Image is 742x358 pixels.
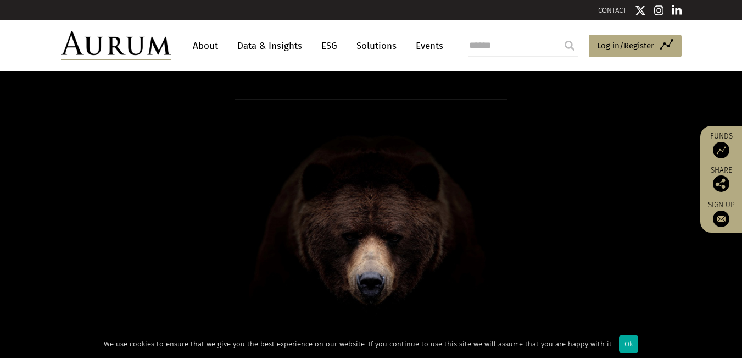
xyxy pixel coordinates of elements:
img: Linkedin icon [672,5,682,16]
img: Access Funds [713,142,729,158]
input: Submit [559,35,581,57]
img: Share this post [713,175,729,192]
a: Funds [706,131,737,158]
div: Share [706,167,737,192]
img: Instagram icon [654,5,664,16]
a: ESG [316,36,343,56]
a: Solutions [351,36,402,56]
span: Log in/Register [597,39,654,52]
img: Aurum [61,31,171,60]
a: Data & Insights [232,36,308,56]
a: CONTACT [598,6,627,14]
a: About [187,36,224,56]
a: Log in/Register [589,35,682,58]
a: Events [410,36,443,56]
img: Sign up to our newsletter [713,211,729,227]
img: Twitter icon [635,5,646,16]
a: Sign up [706,200,737,227]
div: Ok [619,335,638,353]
